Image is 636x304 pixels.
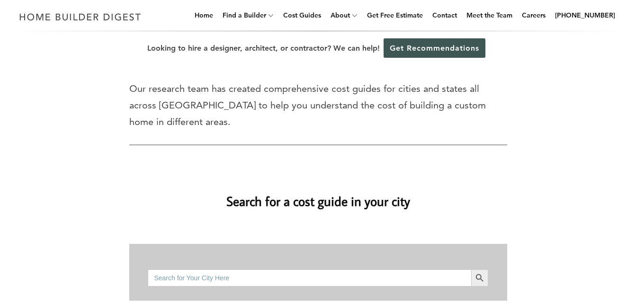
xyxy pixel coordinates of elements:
[48,178,588,211] h2: Search for a cost guide in your city
[15,8,145,26] img: Home Builder Digest
[129,80,507,130] p: Our research team has created comprehensive cost guides for cities and states all across [GEOGRAP...
[454,236,625,293] iframe: Drift Widget Chat Controller
[148,269,471,286] input: Search for Your City Here
[384,38,485,58] a: Get Recommendations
